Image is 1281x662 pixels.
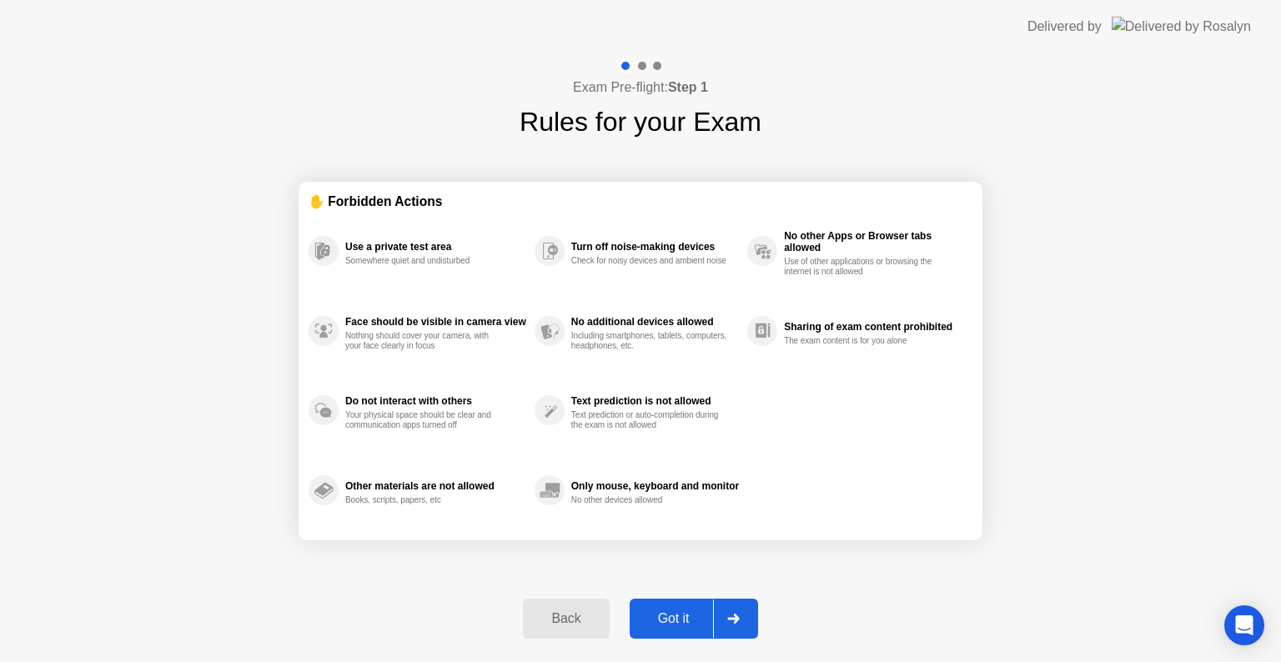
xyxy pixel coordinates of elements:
[630,599,758,639] button: Got it
[571,410,729,430] div: Text prediction or auto-completion during the exam is not allowed
[345,480,526,492] div: Other materials are not allowed
[571,480,739,492] div: Only mouse, keyboard and monitor
[784,257,942,277] div: Use of other applications or browsing the internet is not allowed
[1224,605,1264,645] div: Open Intercom Messenger
[309,192,972,211] div: ✋ Forbidden Actions
[528,611,604,626] div: Back
[571,316,739,328] div: No additional devices allowed
[345,395,526,407] div: Do not interact with others
[345,410,503,430] div: Your physical space should be clear and communication apps turned off
[345,241,526,253] div: Use a private test area
[784,336,942,346] div: The exam content is for you alone
[571,495,729,505] div: No other devices allowed
[1112,17,1251,36] img: Delivered by Rosalyn
[1027,17,1102,37] div: Delivered by
[345,316,526,328] div: Face should be visible in camera view
[573,78,708,98] h4: Exam Pre-flight:
[571,331,729,351] div: Including smartphones, tablets, computers, headphones, etc.
[345,495,503,505] div: Books, scripts, papers, etc
[635,611,713,626] div: Got it
[784,321,964,333] div: Sharing of exam content prohibited
[345,331,503,351] div: Nothing should cover your camera, with your face clearly in focus
[523,599,609,639] button: Back
[668,80,708,94] b: Step 1
[571,395,739,407] div: Text prediction is not allowed
[784,230,964,253] div: No other Apps or Browser tabs allowed
[571,256,729,266] div: Check for noisy devices and ambient noise
[345,256,503,266] div: Somewhere quiet and undisturbed
[571,241,739,253] div: Turn off noise-making devices
[520,102,761,142] h1: Rules for your Exam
